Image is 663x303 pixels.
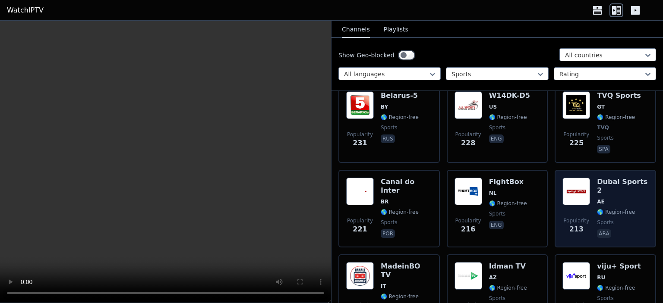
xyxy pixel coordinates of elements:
[489,262,527,271] h6: Idman TV
[597,219,613,226] span: sports
[597,114,635,121] span: 🌎 Region-free
[381,114,419,121] span: 🌎 Region-free
[353,138,367,148] span: 231
[597,229,611,238] p: ara
[489,295,505,302] span: sports
[342,22,370,38] button: Channels
[381,134,395,143] p: rus
[381,293,419,300] span: 🌎 Region-free
[347,131,373,138] span: Popularity
[597,145,610,153] p: spa
[461,138,475,148] span: 228
[381,262,432,279] h6: MadeinBO TV
[489,114,527,121] span: 🌎 Region-free
[381,103,388,110] span: BY
[489,190,497,197] span: NL
[597,295,613,302] span: sports
[489,178,527,186] h6: FightBox
[597,91,641,100] h6: TVQ Sports
[597,284,635,291] span: 🌎 Region-free
[381,229,395,238] p: por
[455,178,482,205] img: FightBox
[338,51,395,59] label: Show Geo-blocked
[562,91,590,119] img: TVQ Sports
[562,178,590,205] img: Dubai Sports 2
[597,103,605,110] span: GT
[569,138,584,148] span: 225
[346,262,374,290] img: MadeinBO TV
[461,224,475,234] span: 216
[597,124,609,131] span: TVQ
[489,134,504,143] p: eng
[381,283,386,290] span: IT
[381,91,419,100] h6: Belarus-5
[597,178,648,195] h6: Dubai Sports 2
[597,198,604,205] span: AE
[381,124,397,131] span: sports
[597,209,635,216] span: 🌎 Region-free
[347,217,373,224] span: Popularity
[489,210,505,217] span: sports
[597,274,605,281] span: RU
[597,262,641,271] h6: viju+ Sport
[455,131,481,138] span: Popularity
[563,217,589,224] span: Popularity
[489,91,530,100] h6: W14DK-D5
[562,262,590,290] img: viju+ Sport
[346,91,374,119] img: Belarus-5
[381,178,432,195] h6: Canal do Inter
[455,217,481,224] span: Popularity
[563,131,589,138] span: Popularity
[489,200,527,207] span: 🌎 Region-free
[489,274,497,281] span: AZ
[346,178,374,205] img: Canal do Inter
[455,262,482,290] img: Idman TV
[7,5,44,16] a: WatchIPTV
[353,224,367,234] span: 221
[489,284,527,291] span: 🌎 Region-free
[489,124,505,131] span: sports
[381,219,397,226] span: sports
[597,134,613,141] span: sports
[384,22,408,38] button: Playlists
[569,224,584,234] span: 213
[455,91,482,119] img: W14DK-D5
[489,103,497,110] span: US
[381,198,388,205] span: BR
[489,221,504,229] p: eng
[381,209,419,216] span: 🌎 Region-free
